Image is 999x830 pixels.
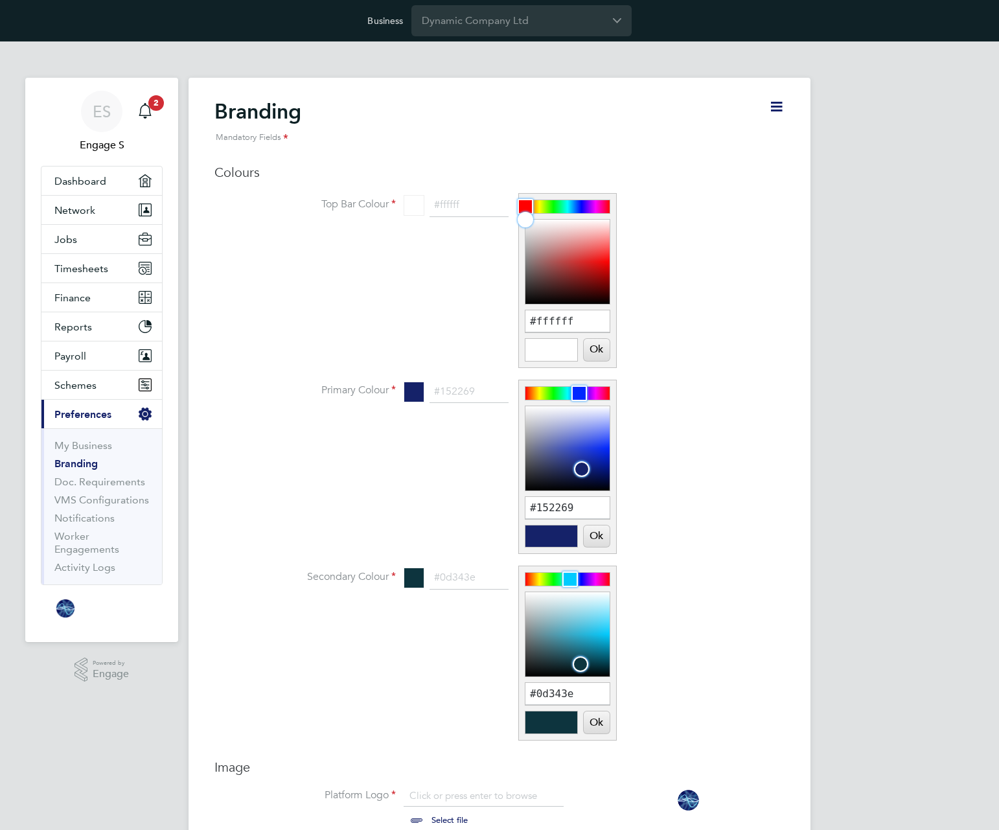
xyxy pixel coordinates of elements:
[54,379,97,391] span: Schemes
[584,711,610,733] button: Ok
[525,497,610,519] input: Type a color name or hex value
[41,598,163,619] a: Go to home page
[93,658,129,669] span: Powered by
[93,103,111,120] span: ES
[214,98,759,151] h2: Branding
[54,233,77,246] span: Jobs
[41,312,162,341] button: Reports
[266,384,396,397] label: Primary Colour
[214,759,785,776] h3: Image
[54,476,145,488] a: Doc. Requirements
[54,512,115,524] a: Notifications
[676,789,785,813] img: dynamic-logo-retina.png
[584,339,610,361] button: Ok
[41,91,163,153] a: ESEngage S
[367,15,403,27] label: Business
[266,789,396,802] label: Platform Logo
[25,78,178,642] nav: Main navigation
[54,439,112,452] a: My Business
[41,400,162,428] button: Preferences
[54,204,95,216] span: Network
[54,530,119,555] a: Worker Engagements
[54,262,108,275] span: Timesheets
[54,408,111,421] span: Preferences
[54,175,106,187] span: Dashboard
[525,683,610,705] input: Type a color name or hex value
[54,561,115,573] a: Activity Logs
[41,137,163,153] span: Engage S
[54,321,92,333] span: Reports
[75,658,130,682] a: Powered byEngage
[214,164,785,181] h3: Colours
[54,292,91,304] span: Finance
[132,91,158,132] a: 2
[525,310,610,332] input: Type a color name or hex value
[41,371,162,399] button: Schemes
[148,95,164,111] span: 2
[54,494,149,506] a: VMS Configurations
[41,196,162,224] button: Network
[54,350,86,362] span: Payroll
[41,341,162,370] button: Payroll
[93,669,129,680] span: Engage
[584,525,610,548] button: Ok
[266,198,396,211] label: Top Bar Colour
[54,598,149,619] img: dynamic-logo-retina.png
[41,225,162,253] button: Jobs
[266,570,396,584] label: Secondary Colour
[54,457,98,470] a: Branding
[41,254,162,282] button: Timesheets
[41,283,162,312] button: Finance
[41,167,162,195] a: Dashboard
[41,428,162,584] div: Preferences
[214,124,759,151] div: Mandatory Fields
